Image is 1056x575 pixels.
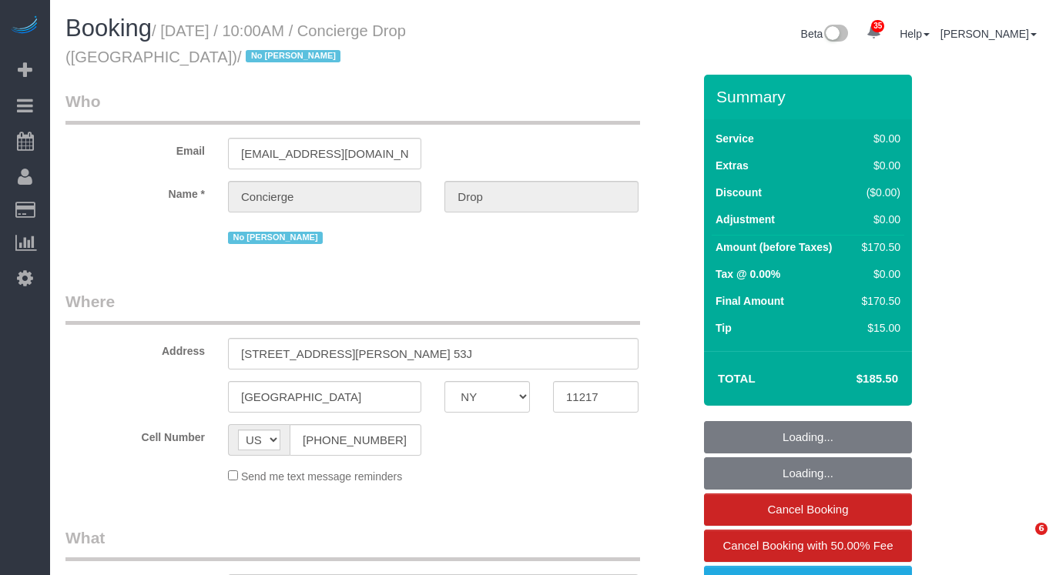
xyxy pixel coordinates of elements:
label: Address [54,338,216,359]
span: Booking [65,15,152,42]
img: Automaid Logo [9,15,40,37]
h4: $185.50 [810,373,898,386]
span: No [PERSON_NAME] [246,50,340,62]
label: Discount [716,185,762,200]
label: Amount (before Taxes) [716,239,832,255]
a: [PERSON_NAME] [940,28,1037,40]
div: $170.50 [856,293,900,309]
small: / [DATE] / 10:00AM / Concierge Drop ([GEOGRAPHIC_DATA]) [65,22,406,65]
a: Cancel Booking with 50.00% Fee [704,530,912,562]
input: Zip Code [553,381,639,413]
label: Cell Number [54,424,216,445]
div: $0.00 [856,131,900,146]
div: ($0.00) [856,185,900,200]
div: $15.00 [856,320,900,336]
div: $0.00 [856,158,900,173]
span: Send me text message reminders [241,470,402,483]
input: Cell Number [290,424,421,456]
span: Cancel Booking with 50.00% Fee [723,539,893,552]
div: $170.50 [856,239,900,255]
label: Final Amount [716,293,784,309]
label: Tax @ 0.00% [716,266,780,282]
div: $0.00 [856,212,900,227]
a: 35 [859,15,889,49]
legend: What [65,527,640,561]
label: Extras [716,158,749,173]
span: 6 [1035,523,1048,535]
span: 35 [871,20,884,32]
img: New interface [823,25,848,45]
label: Tip [716,320,732,336]
a: Cancel Booking [704,493,912,526]
input: City [228,381,421,413]
legend: Where [65,290,640,325]
a: Beta [801,28,849,40]
span: / [237,48,345,65]
div: $0.00 [856,266,900,282]
h3: Summary [716,88,904,105]
a: Help [900,28,930,40]
span: No [PERSON_NAME] [228,232,323,244]
label: Name * [54,181,216,202]
strong: Total [718,372,756,385]
input: First Name [228,181,421,212]
legend: Who [65,90,640,125]
label: Email [54,138,216,159]
label: Adjustment [716,212,775,227]
label: Service [716,131,754,146]
iframe: Intercom live chat [1004,523,1041,560]
input: Email [228,138,421,169]
input: Last Name [444,181,638,212]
